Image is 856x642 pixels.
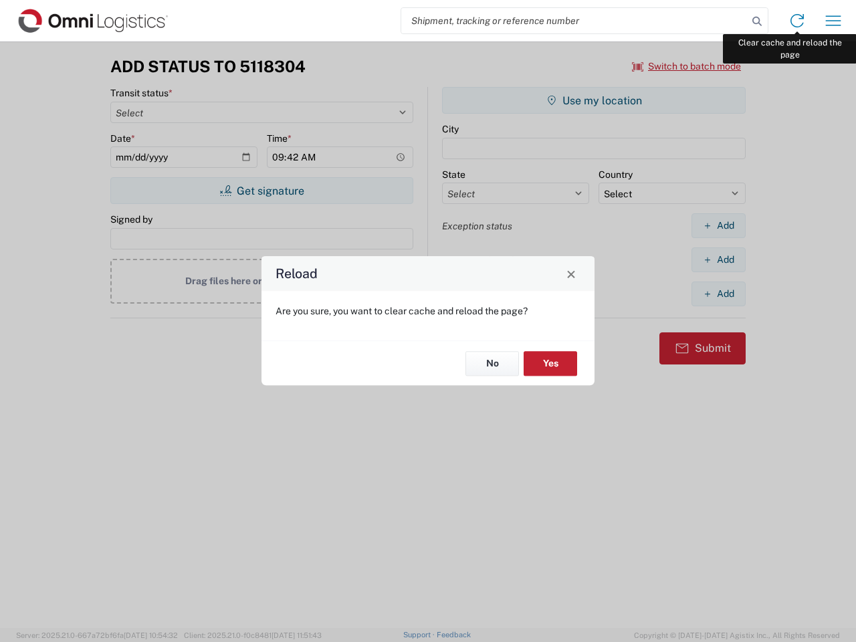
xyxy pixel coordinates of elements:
button: No [465,351,519,376]
h4: Reload [276,264,318,284]
button: Close [562,264,580,283]
p: Are you sure, you want to clear cache and reload the page? [276,305,580,317]
button: Yes [524,351,577,376]
input: Shipment, tracking or reference number [401,8,748,33]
